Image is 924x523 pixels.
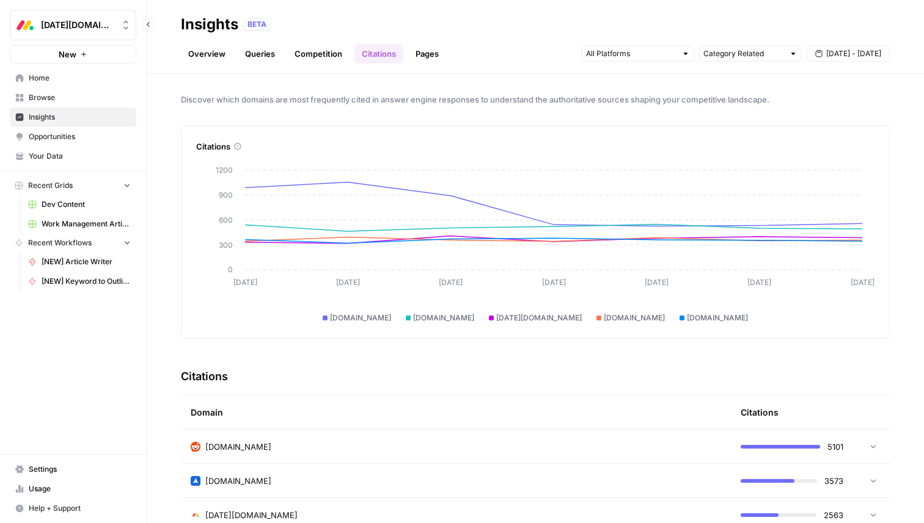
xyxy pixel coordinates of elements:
a: Opportunities [10,127,136,146]
div: BETA [243,18,271,31]
div: Citations [196,140,875,153]
tspan: 300 [219,240,233,250]
span: [NEW] Keyword to Outline [42,276,131,287]
span: New [59,48,76,60]
a: [NEW] Article Writer [23,252,136,272]
div: Insights [181,15,238,34]
a: Work Management Article Grid [23,214,136,234]
span: Browse [29,92,131,103]
span: 3573 [824,475,843,487]
a: Your Data [10,146,136,166]
a: Pages [408,44,446,63]
img: m2cl2pnoess66jx31edqk0jfpcfn [191,442,200,452]
span: Usage [29,483,131,494]
a: Usage [10,479,136,499]
a: Competition [287,44,350,63]
img: z9uib5lamw7lf050teux7ahm3b2h [191,476,200,486]
a: Queries [238,44,282,63]
span: [DOMAIN_NAME] [205,475,271,487]
div: Citations [741,395,779,429]
tspan: 600 [219,215,233,225]
span: [DATE] - [DATE] [826,48,881,59]
tspan: 0 [228,265,233,274]
a: Citations [354,44,403,63]
a: [NEW] Keyword to Outline [23,272,136,291]
button: Recent Grids [10,176,136,195]
tspan: [DATE] [439,278,463,287]
a: Dev Content [23,195,136,214]
span: Home [29,73,131,84]
span: [NEW] Article Writer [42,256,131,267]
span: Settings [29,464,131,475]
span: [DOMAIN_NAME] [413,312,474,323]
div: Domain [191,395,721,429]
span: [DOMAIN_NAME] [205,441,271,453]
input: Category Related [703,48,784,60]
span: [DOMAIN_NAME] [330,312,391,323]
span: Help + Support [29,503,131,514]
span: 2563 [824,509,843,521]
button: New [10,45,136,63]
tspan: [DATE] [851,278,875,287]
tspan: 900 [219,190,233,200]
tspan: 1200 [216,165,233,175]
span: Insights [29,112,131,123]
tspan: [DATE] [645,278,669,287]
a: Browse [10,88,136,107]
span: Your Data [29,151,131,162]
span: [DATE][DOMAIN_NAME] [205,509,298,521]
span: Recent Workflows [28,237,92,248]
img: j0006o4w6wdac5z8yzb60vbgsr6k [191,510,200,520]
span: [DATE][DOMAIN_NAME] [41,19,115,31]
tspan: [DATE] [233,278,257,287]
button: Recent Workflows [10,234,136,252]
span: Recent Grids [28,180,73,191]
span: [DOMAIN_NAME] [604,312,665,323]
button: Workspace: Monday.com [10,10,136,40]
a: Insights [10,107,136,127]
h3: Citations [181,368,228,385]
span: Opportunities [29,131,131,142]
a: Settings [10,460,136,479]
button: [DATE] - [DATE] [807,46,890,62]
a: Overview [181,44,233,63]
span: Dev Content [42,199,131,210]
button: Help + Support [10,499,136,518]
a: Home [10,68,136,88]
span: Discover which domains are most frequently cited in answer engine responses to understand the aut... [181,93,890,106]
img: Monday.com Logo [14,14,36,36]
span: [DOMAIN_NAME] [687,312,748,323]
span: [DATE][DOMAIN_NAME] [496,312,582,323]
tspan: [DATE] [747,278,771,287]
tspan: [DATE] [336,278,360,287]
span: 5101 [827,441,843,453]
input: All Platforms [586,48,676,60]
span: Work Management Article Grid [42,218,131,229]
tspan: [DATE] [542,278,566,287]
